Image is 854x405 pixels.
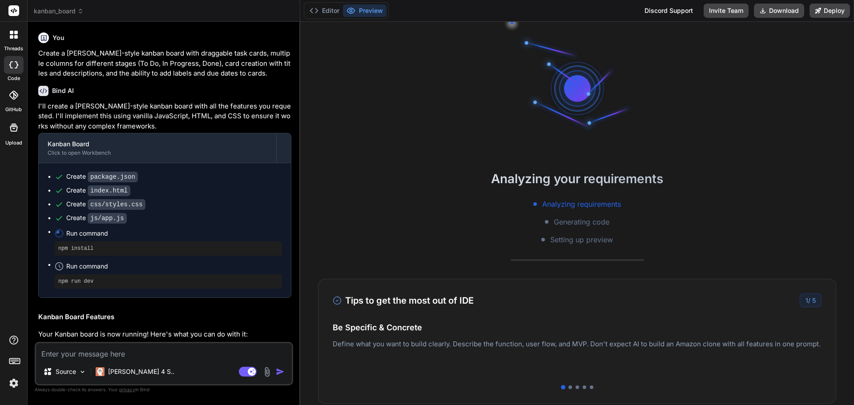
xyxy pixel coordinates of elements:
[639,4,698,18] div: Discord Support
[343,4,387,17] button: Preview
[5,106,22,113] label: GitHub
[554,217,609,227] span: Generating code
[48,149,267,156] div: Click to open Workbench
[810,4,850,18] button: Deploy
[66,262,282,271] span: Run command
[56,367,76,376] p: Source
[38,329,291,340] p: Your Kanban board is now running! Here's what you can do with it:
[704,4,749,18] button: Invite Team
[58,278,278,285] pre: npm run dev
[300,169,854,188] h2: Analyzing your requirements
[276,367,285,376] img: icon
[108,367,174,376] p: [PERSON_NAME] 4 S..
[58,245,278,252] pre: npm install
[66,229,282,238] span: Run command
[52,33,64,42] h6: You
[66,172,138,181] div: Create
[6,376,21,391] img: settings
[79,368,86,376] img: Pick Models
[119,387,135,392] span: privacy
[806,297,808,304] span: 1
[4,45,23,52] label: threads
[35,385,293,394] p: Always double-check its answers. Your in Bind
[754,4,804,18] button: Download
[88,213,127,224] code: js/app.js
[8,75,20,82] label: code
[88,199,145,210] code: css/styles.css
[800,293,822,307] div: /
[812,297,816,304] span: 5
[306,4,343,17] button: Editor
[66,213,127,223] div: Create
[333,294,474,307] h3: Tips to get the most out of IDE
[34,7,84,16] span: kanban_board
[88,172,138,182] code: package.json
[39,133,276,163] button: Kanban BoardClick to open Workbench
[66,200,145,209] div: Create
[38,312,291,322] h2: Kanban Board Features
[88,185,130,196] code: index.html
[542,199,621,209] span: Analyzing requirements
[262,367,272,377] img: attachment
[38,101,291,132] p: I'll create a [PERSON_NAME]-style kanban board with all the features you requested. I'll implemen...
[96,367,105,376] img: Claude 4 Sonnet
[66,186,130,195] div: Create
[52,86,74,95] h6: Bind AI
[5,139,22,147] label: Upload
[38,48,291,79] p: Create a [PERSON_NAME]-style kanban board with draggable task cards, multiple columns for differe...
[550,234,613,245] span: Setting up preview
[48,140,267,148] div: Kanban Board
[333,321,822,333] h4: Be Specific & Concrete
